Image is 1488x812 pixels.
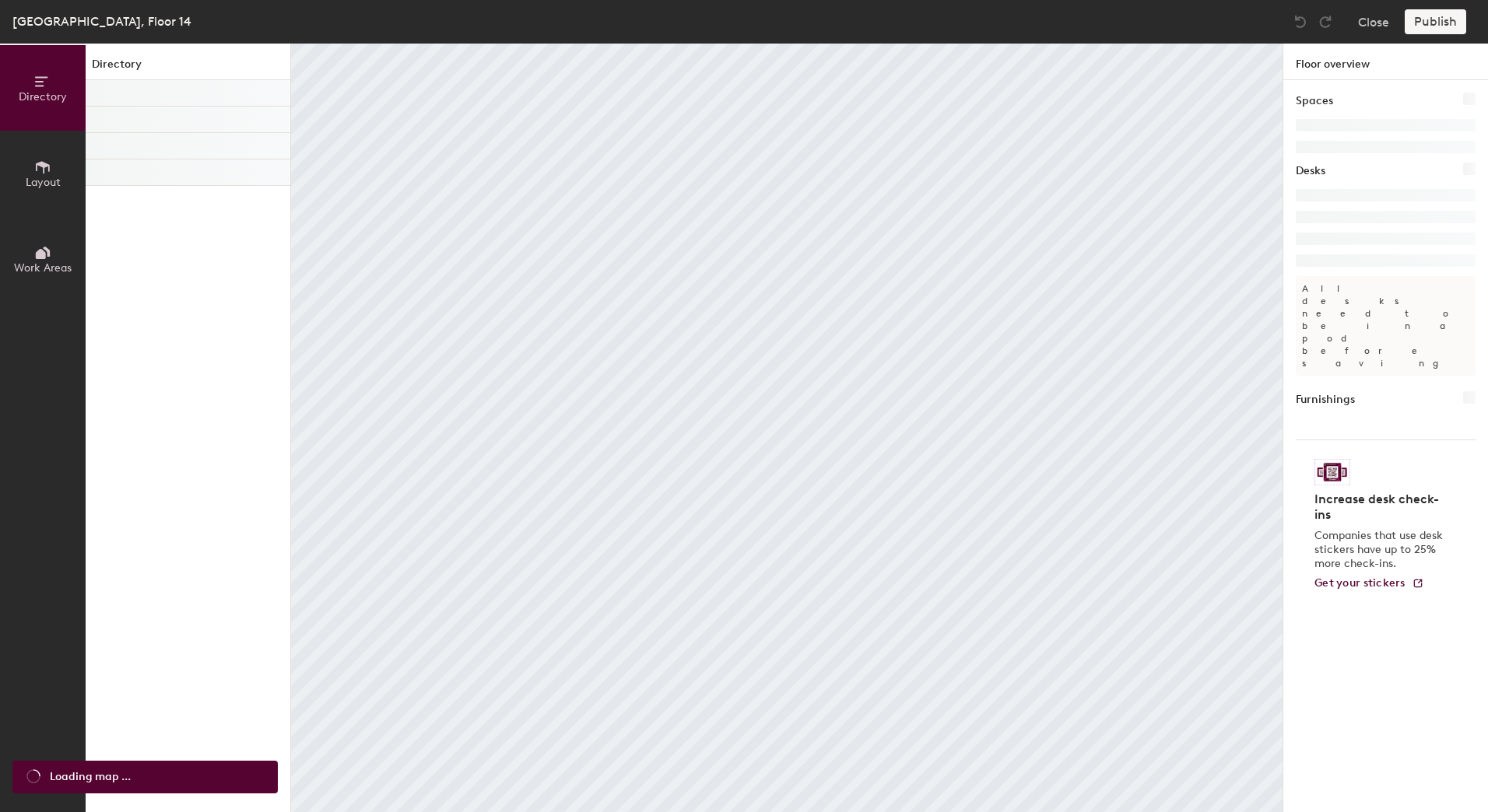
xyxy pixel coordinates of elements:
h1: Furnishings [1296,391,1355,408]
canvas: Map [291,44,1283,812]
h1: Directory [86,56,290,80]
span: Directory [19,90,67,103]
span: Loading map ... [50,768,131,786]
span: Get your stickers [1314,576,1406,590]
img: Undo [1293,14,1308,30]
img: Sticker logo [1314,459,1350,485]
p: All desks need to be in a pod before saving [1296,276,1476,376]
a: Get your stickers [1314,577,1424,590]
h1: Desks [1296,163,1325,180]
img: Redo [1318,14,1333,30]
h1: Spaces [1296,93,1333,110]
h1: Floor overview [1283,44,1488,80]
div: [GEOGRAPHIC_DATA], Floor 14 [12,12,191,31]
h4: Increase desk check-ins [1314,492,1448,523]
span: Work Areas [14,261,72,275]
p: Companies that use desk stickers have up to 25% more check-ins. [1314,529,1448,571]
button: Close [1358,9,1389,34]
span: Layout [26,176,61,189]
